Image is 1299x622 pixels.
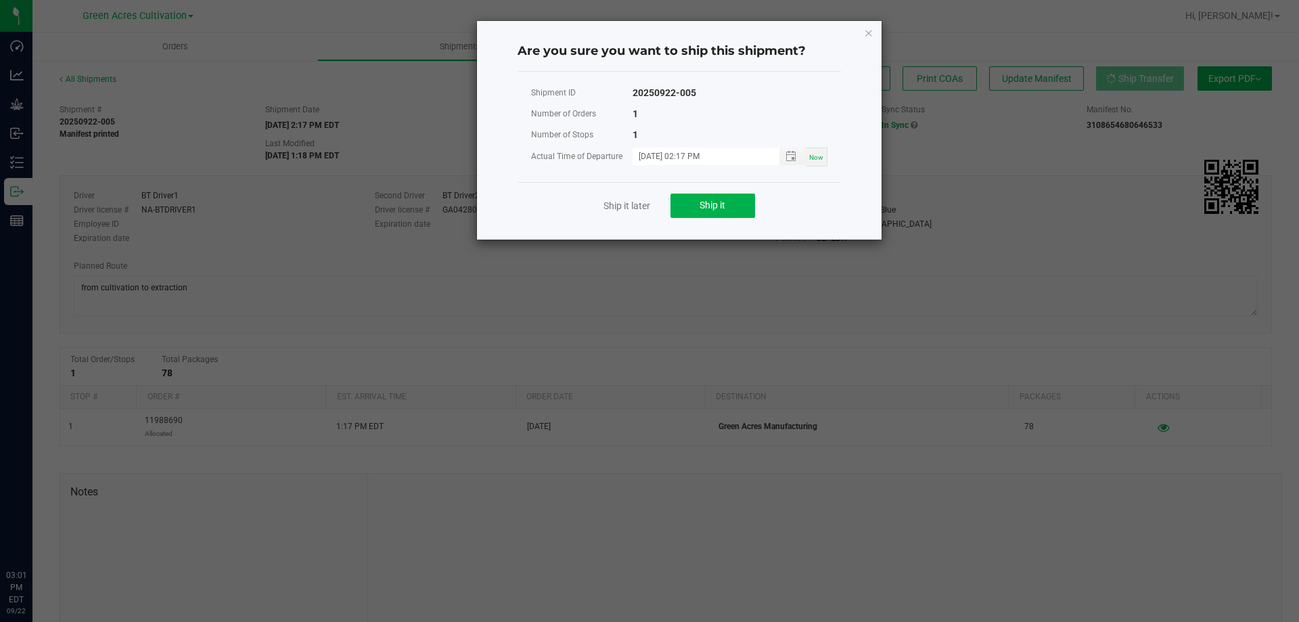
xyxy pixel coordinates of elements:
[14,514,54,554] iframe: Resource center
[531,127,633,143] div: Number of Stops
[531,106,633,123] div: Number of Orders
[633,85,696,102] div: 20250922-005
[809,154,823,161] span: Now
[779,148,806,164] span: Toggle popup
[603,199,650,213] a: Ship it later
[700,200,725,210] span: Ship it
[633,127,638,143] div: 1
[670,194,755,218] button: Ship it
[864,24,873,41] button: Close
[633,106,638,123] div: 1
[633,148,765,164] input: MM/dd/yyyy HH:MM a
[531,85,633,102] div: Shipment ID
[531,148,633,165] div: Actual Time of Departure
[518,43,841,60] h4: Are you sure you want to ship this shipment?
